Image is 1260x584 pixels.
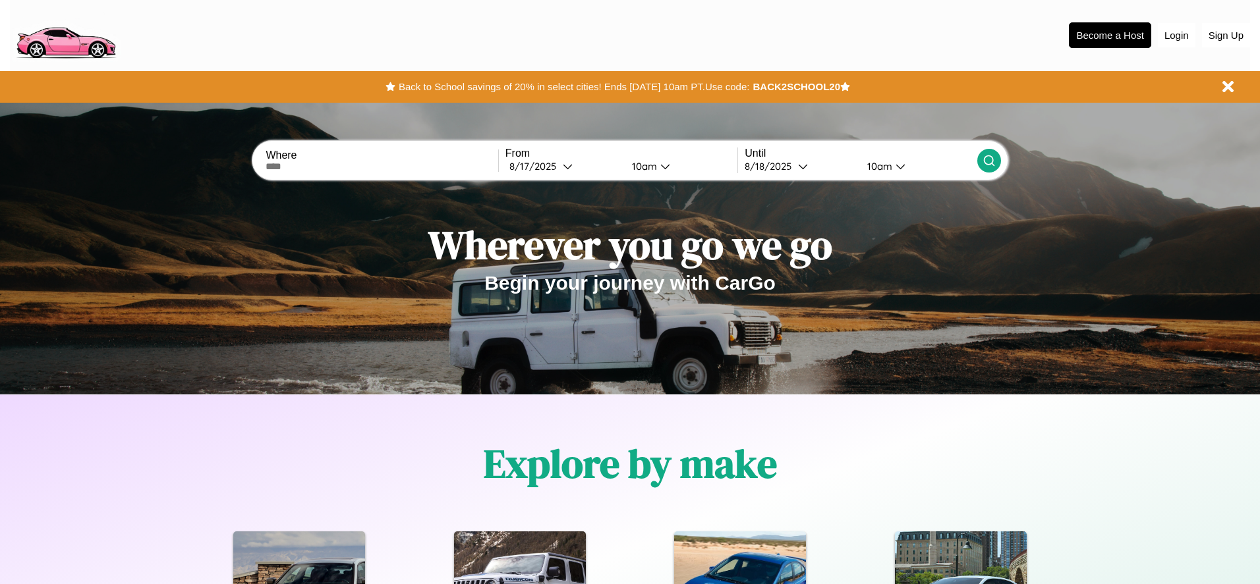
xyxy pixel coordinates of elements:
div: 8 / 17 / 2025 [509,160,563,173]
button: 10am [621,159,737,173]
button: 8/17/2025 [505,159,621,173]
button: Become a Host [1069,22,1151,48]
button: Back to School savings of 20% in select cities! Ends [DATE] 10am PT.Use code: [395,78,753,96]
label: Where [266,149,498,161]
button: Login [1158,23,1195,47]
div: 8 / 18 / 2025 [745,160,798,173]
div: 10am [625,160,660,173]
h1: Explore by make [484,437,777,491]
button: Sign Up [1202,23,1250,47]
img: logo [10,7,121,62]
div: 10am [861,160,896,173]
label: From [505,147,737,159]
button: 10am [857,159,977,173]
label: Until [745,147,977,159]
b: BACK2SCHOOL20 [753,81,840,92]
